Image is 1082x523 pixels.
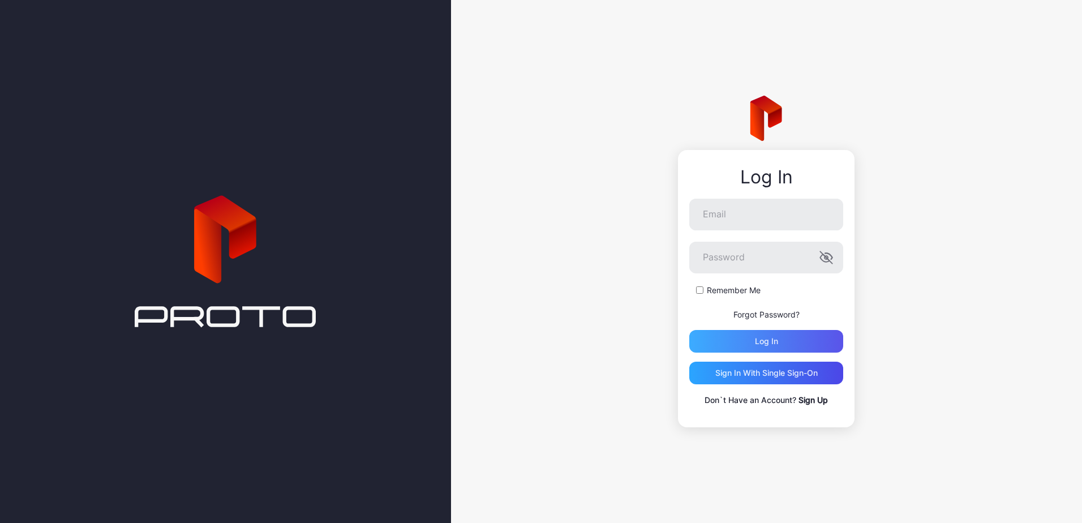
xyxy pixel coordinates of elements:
a: Forgot Password? [733,310,800,319]
label: Remember Me [707,285,761,296]
div: Log in [755,337,778,346]
input: Email [689,199,843,230]
div: Log In [689,167,843,187]
button: Sign in With Single Sign-On [689,362,843,384]
input: Password [689,242,843,273]
p: Don`t Have an Account? [689,393,843,407]
a: Sign Up [798,395,828,405]
button: Log in [689,330,843,353]
button: Password [819,251,833,264]
div: Sign in With Single Sign-On [715,368,818,378]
